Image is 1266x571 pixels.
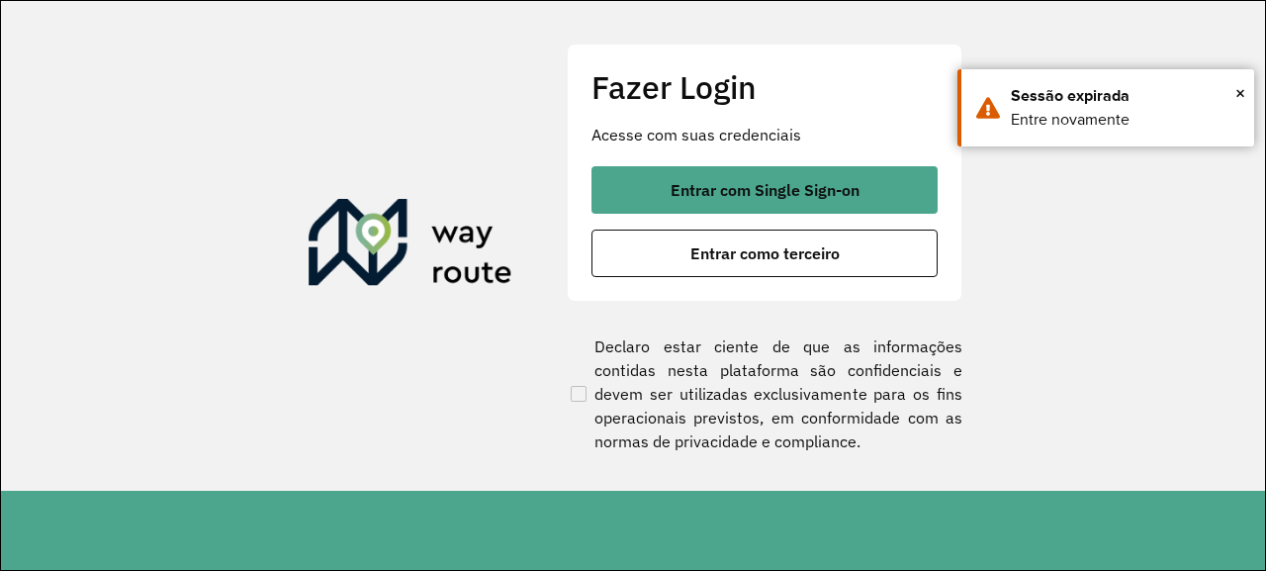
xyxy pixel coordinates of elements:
[671,182,859,198] span: Entrar com Single Sign-on
[309,199,512,294] img: Roteirizador AmbevTech
[690,245,840,261] span: Entrar como terceiro
[1235,78,1245,108] button: Close
[1235,78,1245,108] span: ×
[591,68,938,106] h2: Fazer Login
[591,230,938,277] button: button
[1011,84,1239,108] div: Sessão expirada
[591,166,938,214] button: button
[591,123,938,146] p: Acesse com suas credenciais
[567,334,962,453] label: Declaro estar ciente de que as informações contidas nesta plataforma são confidenciais e devem se...
[1011,108,1239,132] div: Entre novamente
